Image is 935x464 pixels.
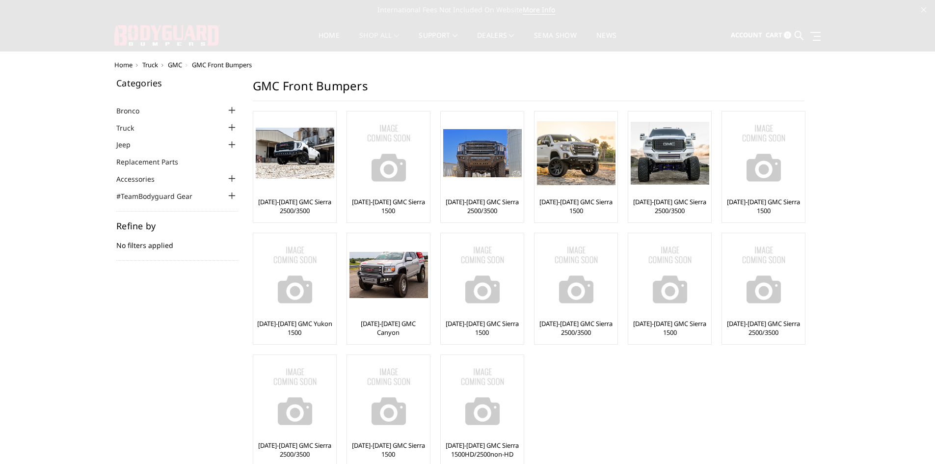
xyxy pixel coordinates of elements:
[116,221,238,261] div: No filters applied
[631,319,709,337] a: [DATE]-[DATE] GMC Sierra 1500
[116,139,143,150] a: Jeep
[731,22,762,49] a: Account
[596,32,616,51] a: News
[168,60,182,69] a: GMC
[443,357,521,436] a: No Image
[116,191,205,201] a: #TeamBodyguard Gear
[631,197,709,215] a: [DATE]-[DATE] GMC Sierra 2500/3500
[631,236,709,314] img: No Image
[724,197,802,215] a: [DATE]-[DATE] GMC Sierra 1500
[349,114,428,192] img: No Image
[256,319,334,337] a: [DATE]-[DATE] GMC Yukon 1500
[142,60,158,69] a: Truck
[359,32,399,51] a: shop all
[724,236,803,314] img: No Image
[256,441,334,459] a: [DATE]-[DATE] GMC Sierra 2500/3500
[419,32,457,51] a: Support
[116,157,190,167] a: Replacement Parts
[443,441,521,459] a: [DATE]-[DATE] GMC Sierra 1500HD/2500non-HD
[256,236,334,314] img: No Image
[766,22,791,49] a: Cart 0
[349,357,428,436] img: No Image
[116,79,238,87] h5: Categories
[116,174,167,184] a: Accessories
[523,5,555,15] a: More Info
[443,357,522,436] img: No Image
[534,32,577,51] a: SEMA Show
[766,30,782,39] span: Cart
[537,236,615,314] img: No Image
[724,114,803,192] img: No Image
[443,197,521,215] a: [DATE]-[DATE] GMC Sierra 2500/3500
[192,60,252,69] span: GMC Front Bumpers
[349,441,427,459] a: [DATE]-[DATE] GMC Sierra 1500
[256,357,334,436] img: No Image
[116,106,152,116] a: Bronco
[443,236,522,314] img: No Image
[537,197,615,215] a: [DATE]-[DATE] GMC Sierra 1500
[724,319,802,337] a: [DATE]-[DATE] GMC Sierra 2500/3500
[114,60,133,69] a: Home
[731,30,762,39] span: Account
[443,236,521,314] a: No Image
[253,79,804,101] h1: GMC Front Bumpers
[784,31,791,39] span: 0
[537,319,615,337] a: [DATE]-[DATE] GMC Sierra 2500/3500
[477,32,514,51] a: Dealers
[349,197,427,215] a: [DATE]-[DATE] GMC Sierra 1500
[116,123,146,133] a: Truck
[537,236,615,314] a: No Image
[349,319,427,337] a: [DATE]-[DATE] GMC Canyon
[114,25,220,46] img: BODYGUARD BUMPERS
[319,32,340,51] a: Home
[256,197,334,215] a: [DATE]-[DATE] GMC Sierra 2500/3500
[116,221,238,230] h5: Refine by
[443,319,521,337] a: [DATE]-[DATE] GMC Sierra 1500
